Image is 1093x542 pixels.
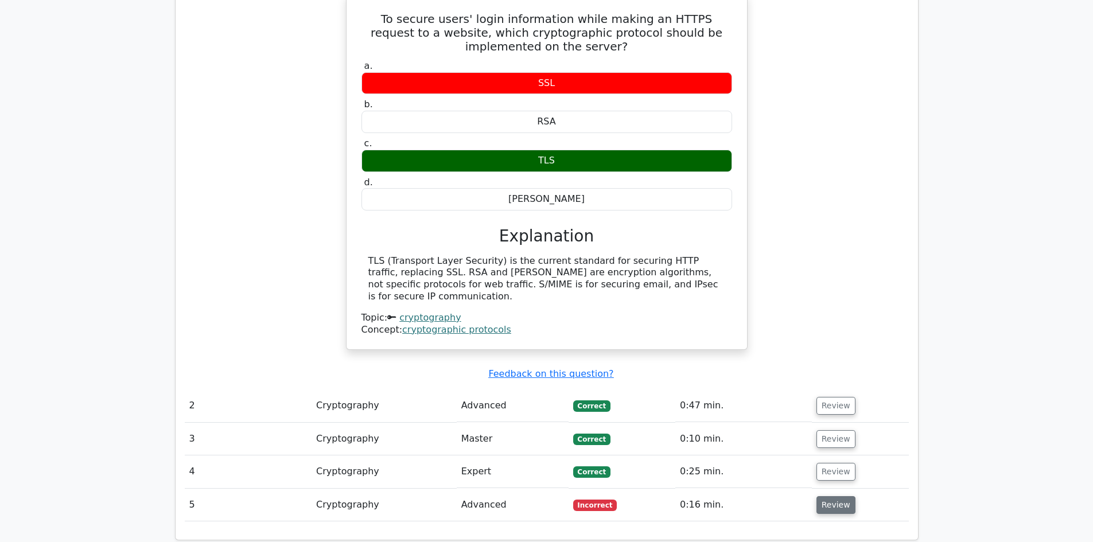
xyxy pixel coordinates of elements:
div: [PERSON_NAME] [361,188,732,210]
td: Expert [457,455,569,488]
td: Cryptography [312,389,457,422]
td: Master [457,423,569,455]
h5: To secure users' login information while making an HTTPS request to a website, which cryptographi... [360,12,733,53]
td: 0:10 min. [675,423,812,455]
a: cryptography [399,312,461,323]
h3: Explanation [368,227,725,246]
span: Correct [573,434,610,445]
td: 3 [185,423,312,455]
td: Cryptography [312,455,457,488]
button: Review [816,397,855,415]
span: Correct [573,400,610,412]
button: Review [816,430,855,448]
td: Advanced [457,389,569,422]
button: Review [816,496,855,514]
td: 0:25 min. [675,455,812,488]
div: RSA [361,111,732,133]
a: Feedback on this question? [488,368,613,379]
td: 0:47 min. [675,389,812,422]
button: Review [816,463,855,481]
td: 0:16 min. [675,489,812,521]
span: d. [364,177,373,188]
span: c. [364,138,372,149]
td: 5 [185,489,312,521]
td: Cryptography [312,423,457,455]
div: SSL [361,72,732,95]
div: TLS (Transport Layer Security) is the current standard for securing HTTP traffic, replacing SSL. ... [368,255,725,303]
a: cryptographic protocols [402,324,511,335]
span: Correct [573,466,610,478]
div: TLS [361,150,732,172]
span: b. [364,99,373,110]
span: Incorrect [573,500,617,511]
td: Advanced [457,489,569,521]
div: Concept: [361,324,732,336]
td: Cryptography [312,489,457,521]
td: 4 [185,455,312,488]
span: a. [364,60,373,71]
div: Topic: [361,312,732,324]
td: 2 [185,389,312,422]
